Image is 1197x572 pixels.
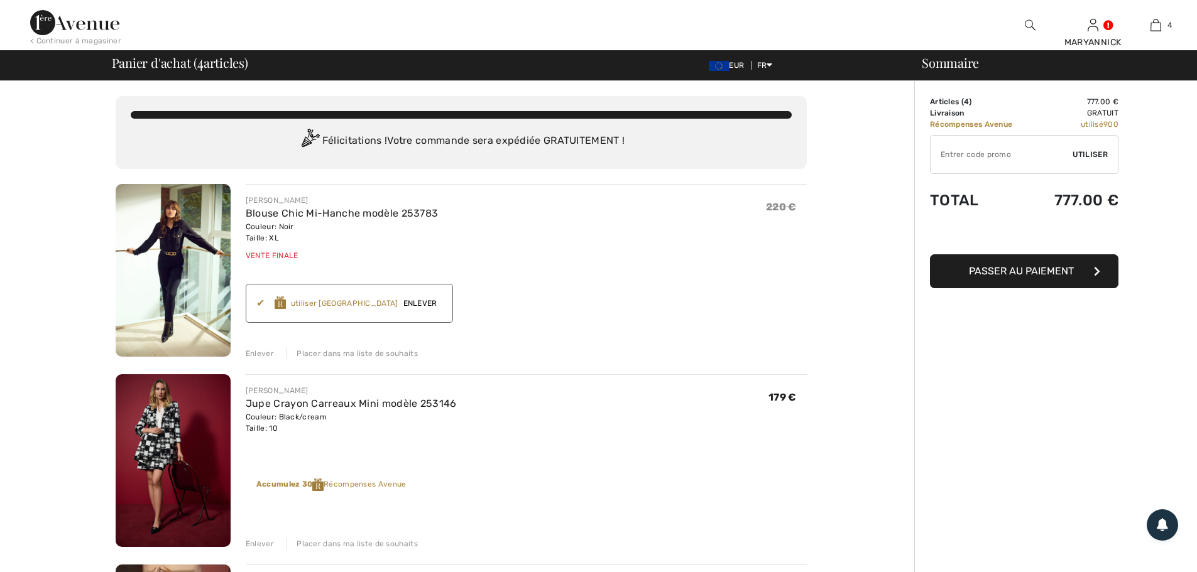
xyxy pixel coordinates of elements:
[1125,18,1186,33] a: 4
[930,107,1036,119] td: Livraison
[930,254,1118,288] button: Passer au paiement
[964,97,969,106] span: 4
[766,201,797,213] span: 220 €
[256,480,324,488] strong: Accumulez 30
[246,195,439,206] div: [PERSON_NAME]
[246,250,439,261] div: Vente finale
[1036,107,1118,119] td: Gratuit
[969,265,1074,277] span: Passer au paiement
[112,57,248,69] span: Panier d'achat ( articles)
[297,129,322,154] img: Congratulation2.svg
[1088,19,1098,31] a: Se connecter
[197,53,204,70] span: 4
[930,96,1036,107] td: Articles ( )
[1062,36,1123,49] div: MARYANNICK
[116,374,231,547] img: Jupe Crayon Carreaux Mini modèle 253146
[256,478,407,491] div: Récompenses Avenue
[1036,119,1118,130] td: utilisé
[930,119,1036,130] td: Récompenses Avenue
[930,222,1118,250] iframe: PayPal
[1025,18,1036,33] img: recherche
[1103,120,1118,129] span: 900
[931,136,1073,173] input: Code promo
[286,348,418,359] div: Placer dans ma liste de souhaits
[246,348,274,359] div: Enlever
[907,57,1189,69] div: Sommaire
[1073,149,1108,160] span: Utiliser
[1036,179,1118,222] td: 777.00 €
[246,397,457,409] a: Jupe Crayon Carreaux Mini modèle 253146
[768,391,797,403] span: 179 €
[757,61,773,70] span: FR
[286,538,418,549] div: Placer dans ma liste de souhaits
[291,298,398,309] div: utiliser [GEOGRAPHIC_DATA]
[30,10,119,35] img: 1ère Avenue
[246,538,274,549] div: Enlever
[116,184,231,357] img: Blouse Chic Mi-Hanche modèle 253783
[246,411,457,434] div: Couleur: Black/cream Taille: 10
[1036,96,1118,107] td: 777.00 €
[1151,18,1161,33] img: Mon panier
[709,61,729,71] img: Euro
[256,296,275,311] div: ✔
[709,61,749,70] span: EUR
[246,385,457,396] div: [PERSON_NAME]
[246,207,439,219] a: Blouse Chic Mi-Hanche modèle 253783
[398,298,442,309] span: Enlever
[1088,18,1098,33] img: Mes infos
[30,35,121,46] div: < Continuer à magasiner
[246,221,439,244] div: Couleur: Noir Taille: XL
[312,478,324,491] img: Reward-Logo.svg
[1167,19,1172,31] span: 4
[131,129,792,154] div: Félicitations ! Votre commande sera expédiée GRATUITEMENT !
[930,179,1036,222] td: Total
[275,296,286,309] img: Reward-Logo.svg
